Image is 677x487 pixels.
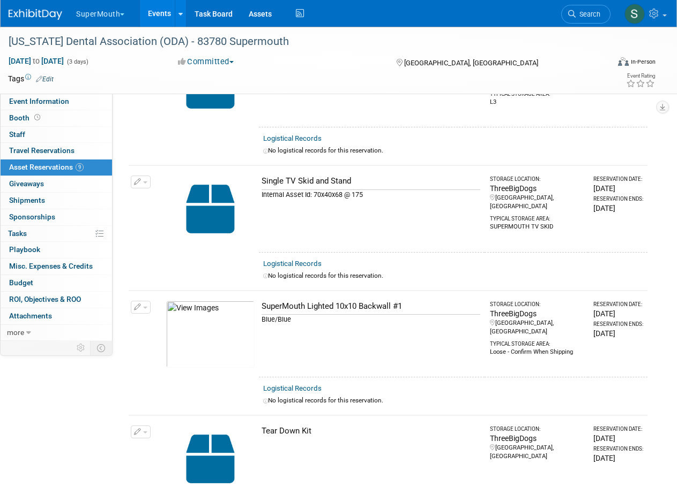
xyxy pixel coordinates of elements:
[9,130,25,139] span: Staff
[263,260,322,268] a: Logistical Records
[9,295,81,303] span: ROI, Objectives & ROO
[7,328,24,337] span: more
[624,4,645,24] img: Samantha Meyers
[404,59,538,67] span: [GEOGRAPHIC_DATA], [GEOGRAPHIC_DATA]
[166,176,255,242] img: Capital-Asset-Icon-2.png
[72,341,91,355] td: Personalize Event Tab Strip
[91,341,113,355] td: Toggle Event Tabs
[8,73,54,84] td: Tags
[5,32,600,51] div: [US_STATE] Dental Association (ODA) - 83780 Supermouth
[1,308,112,324] a: Attachments
[593,203,643,214] div: [DATE]
[1,258,112,275] a: Misc. Expenses & Credits
[1,242,112,258] a: Playbook
[1,325,112,341] a: more
[263,396,643,405] div: No logistical records for this reservation.
[1,209,112,225] a: Sponsorships
[490,176,584,183] div: Storage Location:
[593,328,643,339] div: [DATE]
[593,183,643,194] div: [DATE]
[593,308,643,319] div: [DATE]
[1,143,112,159] a: Travel Reservations
[630,58,656,66] div: In-Person
[593,195,643,203] div: Reservation Ends:
[9,146,75,155] span: Travel Reservations
[490,336,584,348] div: Typical Storage Area:
[618,57,629,66] img: Format-Inperson.png
[593,433,643,444] div: [DATE]
[9,212,55,221] span: Sponsorships
[263,134,322,142] a: Logistical Records
[66,58,88,65] span: (3 days)
[490,444,584,461] div: [GEOGRAPHIC_DATA], [GEOGRAPHIC_DATA]
[8,56,64,66] span: [DATE] [DATE]
[490,308,584,319] div: ThreeBigDogs
[490,194,584,211] div: [GEOGRAPHIC_DATA], [GEOGRAPHIC_DATA]
[9,163,84,171] span: Asset Reservations
[262,314,480,324] div: Blue/Blue
[76,163,84,171] span: 9
[9,196,45,204] span: Shipments
[593,301,643,308] div: Reservation Date:
[1,94,112,110] a: Event Information
[561,56,656,72] div: Event Format
[490,223,584,231] div: SUPERMOUTH TV SKID
[1,275,112,291] a: Budget
[1,193,112,209] a: Shipments
[561,5,611,24] a: Search
[9,9,62,20] img: ExhibitDay
[31,57,41,65] span: to
[490,98,584,106] div: L3
[262,425,480,437] div: Tear Down Kit
[32,113,42,121] span: Booth not reserved yet
[9,179,44,188] span: Giveaways
[1,226,112,242] a: Tasks
[9,113,42,122] span: Booth
[263,384,322,392] a: Logistical Records
[593,453,643,463] div: [DATE]
[490,348,584,356] div: Loose - Confirm When Shipping
[576,10,600,18] span: Search
[593,176,643,183] div: Reservation Date:
[490,319,584,336] div: [GEOGRAPHIC_DATA], [GEOGRAPHIC_DATA]
[490,183,584,194] div: ThreeBigDogs
[593,425,643,433] div: Reservation Date:
[1,159,112,176] a: Asset Reservations9
[262,301,480,312] div: SuperMouth Lighted 10x10 Backwall #1
[263,146,643,155] div: No logistical records for this reservation.
[490,433,584,444] div: ThreeBigDogs
[9,262,93,270] span: Misc. Expenses & Credits
[9,245,40,254] span: Playbook
[1,127,112,143] a: Staff
[166,301,255,368] img: View Images
[593,321,643,328] div: Reservation Ends:
[626,73,655,79] div: Event Rating
[9,97,69,105] span: Event Information
[262,189,480,200] div: Internal Asset Id: 70x40x68 @ 175
[490,211,584,223] div: Typical Storage Area:
[262,176,480,187] div: Single TV Skid and Stand
[1,176,112,192] a: Giveaways
[36,75,54,83] a: Edit
[1,292,112,308] a: ROI, Objectives & ROO
[8,229,27,238] span: Tasks
[174,56,238,67] button: Committed
[9,311,52,320] span: Attachments
[9,278,33,287] span: Budget
[593,445,643,453] div: Reservation Ends:
[490,301,584,308] div: Storage Location:
[1,110,112,126] a: Booth
[263,271,643,280] div: No logistical records for this reservation.
[490,425,584,433] div: Storage Location:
